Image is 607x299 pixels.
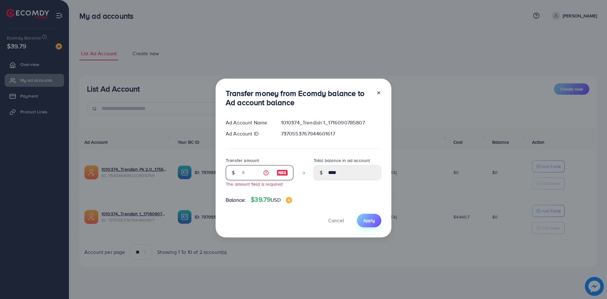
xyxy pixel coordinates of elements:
span: Balance: [226,196,246,204]
span: Cancel [328,217,344,224]
div: 7370553767944601617 [276,130,386,137]
label: Total balance in ad account [314,157,370,164]
h3: Transfer money from Ecomdy balance to Ad account balance [226,89,371,107]
img: image [277,169,288,176]
label: Transfer amount [226,157,259,164]
div: Ad Account ID [221,130,276,137]
div: Ad Account Name [221,119,276,126]
span: USD [271,196,280,203]
h4: $39.79 [251,196,292,204]
button: Apply [357,214,381,227]
button: Cancel [320,214,352,227]
img: image [286,197,292,203]
div: 1010374_Trendish 1_1716090785807 [276,119,386,126]
small: The amount field is required [226,181,283,187]
span: Apply [363,217,375,224]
